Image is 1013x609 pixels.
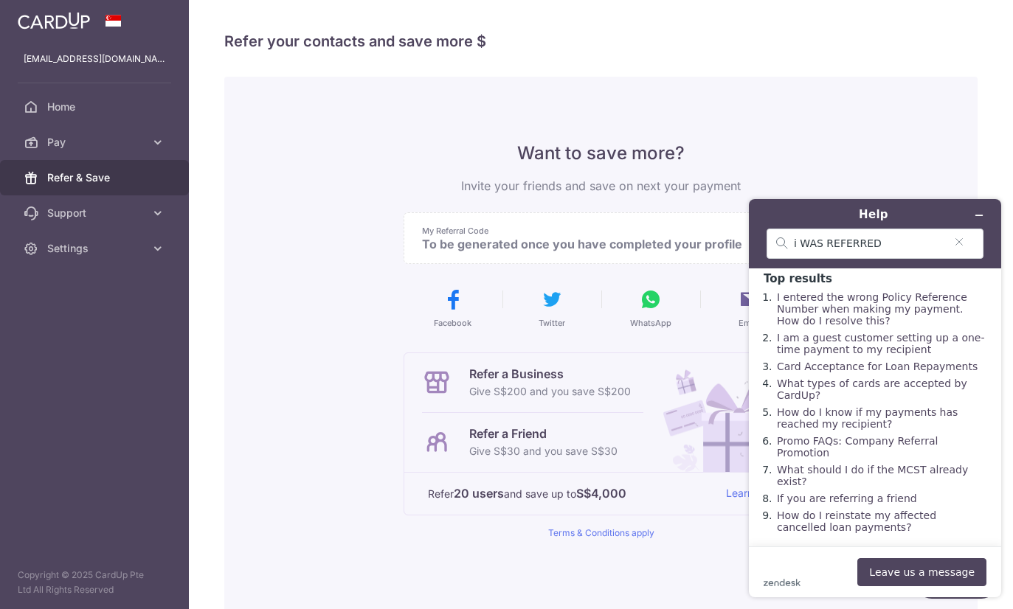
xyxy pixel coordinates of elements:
[24,52,165,66] p: [EMAIL_ADDRESS][DOMAIN_NAME]
[649,353,798,472] img: Refer
[18,12,90,29] img: CardUp
[469,365,631,383] p: Refer a Business
[630,317,671,329] span: WhatsApp
[607,288,694,329] button: WhatsApp
[34,10,64,24] span: Help
[404,177,799,195] p: Invite your friends and save on next your payment
[409,288,497,329] button: Facebook
[469,383,631,400] p: Give S$200 and you save S$200
[469,442,618,460] p: Give S$30 and you save S$30
[469,425,618,442] p: Refer a Friend
[434,317,471,329] span: Facebook
[428,484,714,503] p: Refer and save up to
[539,317,565,329] span: Twitter
[422,237,769,251] p: To be generated once you have completed your profile
[737,187,1013,609] iframe: Find more information here
[422,225,769,237] p: My Referral Code
[706,288,793,329] button: Email
[726,484,781,503] a: Learn more
[454,484,504,502] strong: 20 users
[508,288,595,329] button: Twitter
[47,206,145,220] span: Support
[224,29,978,53] h4: Refer your contacts and save more $
[404,142,799,165] p: Want to save more?
[47,241,145,256] span: Settings
[576,484,626,502] strong: S$4,000
[47,135,145,150] span: Pay
[548,527,654,538] a: Terms & Conditions apply
[47,100,145,114] span: Home
[47,170,145,185] span: Refer & Save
